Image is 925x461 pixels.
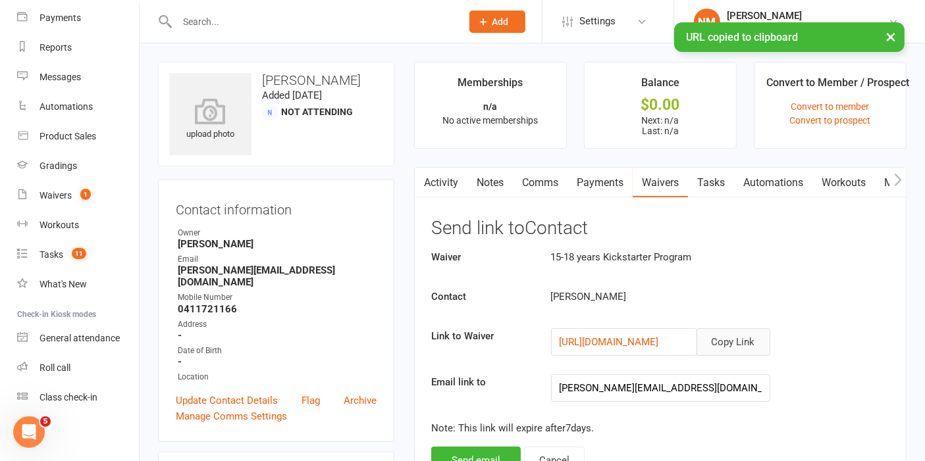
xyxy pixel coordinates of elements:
input: Search... [173,12,452,31]
div: Roll call [40,362,70,373]
strong: n/a [483,101,497,112]
p: Next: n/a Last: n/a [596,115,724,136]
a: General attendance kiosk mode [17,324,139,353]
a: What's New [17,270,139,299]
a: Archive [344,393,377,408]
span: No active memberships [442,115,538,126]
a: Roll call [17,353,139,383]
strong: [PERSON_NAME] [178,238,377,250]
div: Tasks [40,249,63,260]
strong: - [178,356,377,368]
div: NM [694,9,720,35]
time: Added [DATE] [262,89,322,101]
a: Convert to prospect [790,115,871,126]
div: $0.00 [596,98,724,112]
div: upload photo [169,98,251,141]
span: 1 [80,189,91,200]
a: Workouts [17,210,139,240]
div: General attendance [40,333,120,343]
div: Workouts [40,220,79,230]
a: Waivers 1 [17,181,139,210]
div: Date of Birth [178,345,377,357]
a: Gradings [17,151,139,181]
div: Balance [641,74,679,98]
div: Automations [40,101,93,112]
a: Update Contact Details [176,393,278,408]
div: Convert to Member / Prospect [766,74,909,98]
a: Activity [415,168,467,198]
div: 15-18 years Kickstarter Program [541,249,820,265]
a: Automations [734,168,812,198]
div: Urban Muaythai - [GEOGRAPHIC_DATA] [727,22,888,34]
label: Contact [421,289,541,304]
div: What's New [40,279,87,289]
a: Waivers [633,168,688,198]
a: Manage Comms Settings [176,408,287,424]
div: Mobile Number [178,291,377,304]
iframe: Intercom live chat [13,416,45,448]
p: Note: This link will expire after 7 days. [431,420,889,436]
span: Not Attending [281,107,353,117]
div: Product Sales [40,131,96,141]
div: Waivers [40,190,72,201]
a: Notes [467,168,513,198]
a: Convert to member [791,101,870,112]
label: Link to Waiver [421,328,541,344]
h3: Contact information [176,197,377,217]
div: Email [178,253,377,266]
span: 5 [40,416,51,427]
h3: Send link to Contact [431,218,889,239]
a: Class kiosk mode [17,383,139,412]
strong: - [178,329,377,341]
span: 11 [72,248,86,259]
h3: [PERSON_NAME] [169,73,383,87]
div: Gradings [40,160,77,171]
div: Messages [40,72,81,82]
strong: [PERSON_NAME][EMAIL_ADDRESS][DOMAIN_NAME] [178,264,377,288]
a: Payments [568,168,633,198]
span: Add [492,16,509,27]
a: Automations [17,92,139,122]
label: Waiver [421,249,541,265]
a: Payments [17,3,139,33]
div: Owner [178,227,377,239]
div: URL copied to clipboard [674,22,905,52]
a: Flag [302,393,320,408]
div: Location [178,371,377,383]
a: Workouts [812,168,875,198]
button: Add [469,11,525,33]
a: Messages [17,62,139,92]
a: Tasks [688,168,734,198]
div: Address [178,318,377,331]
button: × [879,22,903,51]
a: Product Sales [17,122,139,151]
a: [URL][DOMAIN_NAME] [560,336,659,348]
button: Copy Link [697,328,770,356]
strong: 0411721166 [178,303,377,315]
div: [PERSON_NAME] [541,289,820,304]
label: Email link to [421,374,541,390]
div: Payments [40,12,81,23]
span: Settings [579,7,616,36]
a: Comms [513,168,568,198]
div: Class check-in [40,392,97,402]
div: Memberships [458,74,523,98]
div: [PERSON_NAME] [727,10,888,22]
a: Tasks 11 [17,240,139,270]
